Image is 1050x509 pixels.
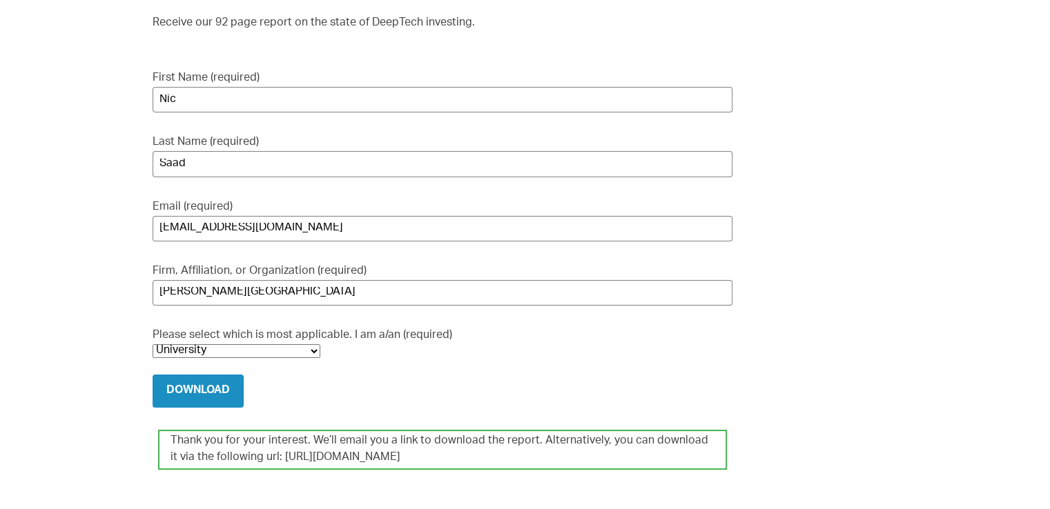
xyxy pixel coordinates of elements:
[153,70,732,470] form: Contact form
[153,199,732,241] label: Email (required)
[153,328,732,358] label: Please select which is most applicable. I am a/an (required)
[158,430,727,470] div: Thank you for your interest. We’ll email you a link to download the report. Alternatively, you ca...
[153,70,732,112] label: First Name (required)
[153,134,732,177] label: Last Name (required)
[153,263,732,306] label: Firm, Affiliation, or Organization (required)
[153,151,732,177] input: Last Name (required)
[153,344,320,358] select: Please select which is most applicable. I am a/an (required)
[153,280,732,306] input: Firm, Affiliation, or Organization (required)
[153,15,732,32] p: Receive our 92 page report on the state of DeepTech investing.
[153,216,732,241] input: Email (required)
[153,375,244,408] input: Download
[153,87,732,112] input: First Name (required)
